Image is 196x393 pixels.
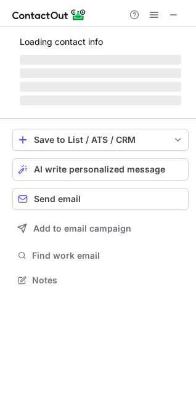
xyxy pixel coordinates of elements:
span: ‌ [20,82,181,92]
button: Notes [12,272,189,289]
span: AI write personalized message [34,164,165,174]
span: Notes [32,275,184,286]
span: ‌ [20,68,181,78]
span: Send email [34,194,81,204]
span: ‌ [20,95,181,105]
button: Send email [12,188,189,210]
button: AI write personalized message [12,158,189,180]
div: Save to List / ATS / CRM [34,135,167,145]
p: Loading contact info [20,37,181,47]
button: save-profile-one-click [12,129,189,151]
img: ContactOut v5.3.10 [12,7,86,22]
button: Find work email [12,247,189,264]
button: Add to email campaign [12,217,189,240]
span: Add to email campaign [33,224,131,233]
span: Find work email [32,250,184,261]
span: ‌ [20,55,181,65]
